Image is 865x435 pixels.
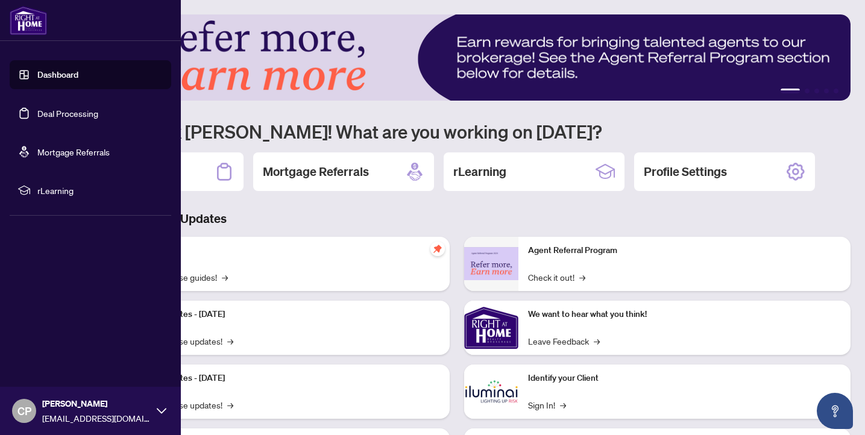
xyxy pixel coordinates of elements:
[127,372,440,385] p: Platform Updates - [DATE]
[227,398,233,412] span: →
[63,14,851,101] img: Slide 0
[528,372,841,385] p: Identify your Client
[63,210,851,227] h3: Brokerage & Industry Updates
[781,89,800,93] button: 1
[464,365,518,419] img: Identify your Client
[10,6,47,35] img: logo
[528,308,841,321] p: We want to hear what you think!
[814,89,819,93] button: 3
[824,89,829,93] button: 4
[17,402,31,419] span: CP
[579,271,585,284] span: →
[805,89,810,93] button: 2
[528,244,841,257] p: Agent Referral Program
[817,393,853,429] button: Open asap
[263,163,369,180] h2: Mortgage Referrals
[453,163,506,180] h2: rLearning
[464,301,518,355] img: We want to hear what you think!
[644,163,727,180] h2: Profile Settings
[594,334,600,348] span: →
[42,412,151,425] span: [EMAIL_ADDRESS][DOMAIN_NAME]
[464,247,518,280] img: Agent Referral Program
[127,308,440,321] p: Platform Updates - [DATE]
[37,184,163,197] span: rLearning
[37,146,110,157] a: Mortgage Referrals
[42,397,151,410] span: [PERSON_NAME]
[227,334,233,348] span: →
[528,334,600,348] a: Leave Feedback→
[127,244,440,257] p: Self-Help
[528,271,585,284] a: Check it out!→
[528,398,566,412] a: Sign In!→
[222,271,228,284] span: →
[560,398,566,412] span: →
[37,108,98,119] a: Deal Processing
[63,120,851,143] h1: Welcome back [PERSON_NAME]! What are you working on [DATE]?
[834,89,838,93] button: 5
[430,242,445,256] span: pushpin
[37,69,78,80] a: Dashboard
